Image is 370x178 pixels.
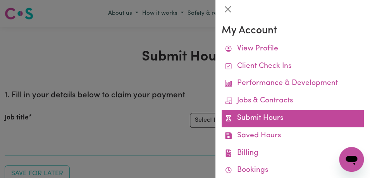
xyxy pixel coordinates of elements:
button: Close [222,3,234,16]
a: Submit Hours [222,110,364,127]
h3: My Account [222,25,364,37]
a: Billing [222,145,364,162]
iframe: Button to launch messaging window [339,147,364,172]
a: View Profile [222,40,364,58]
a: Jobs & Contracts [222,92,364,110]
a: Performance & Development [222,75,364,92]
a: Saved Hours [222,127,364,145]
a: Client Check Ins [222,58,364,75]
